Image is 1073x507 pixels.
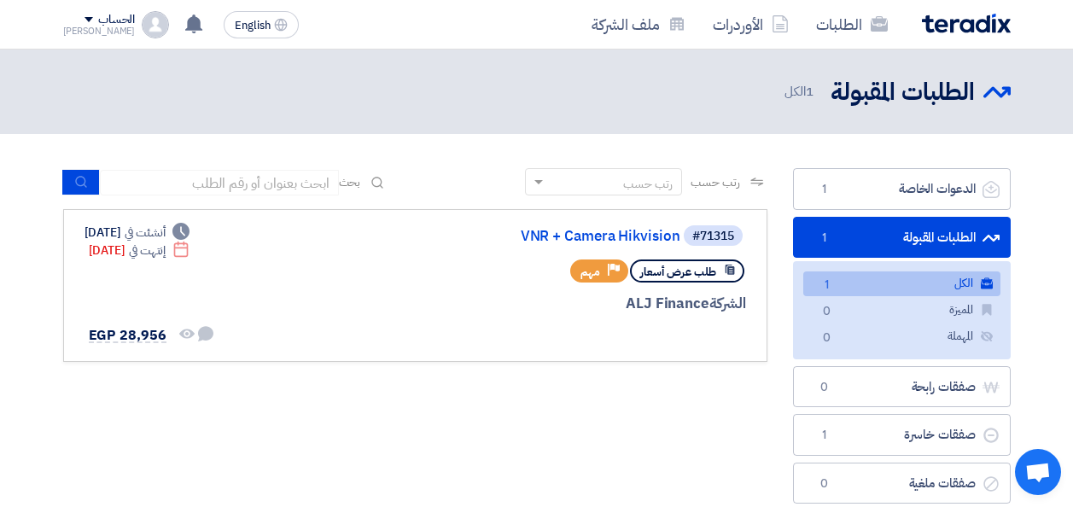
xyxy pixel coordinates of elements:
[793,366,1011,408] a: صفقات رابحة0
[802,4,901,44] a: الطلبات
[803,324,1000,349] a: المهملة
[803,271,1000,296] a: الكل
[806,82,813,101] span: 1
[339,229,680,244] a: VNR + Camera Hikvision
[1015,449,1061,495] div: Open chat
[691,173,739,191] span: رتب حسب
[831,76,975,109] h2: الطلبات المقبولة
[817,329,837,347] span: 0
[814,181,835,198] span: 1
[335,293,746,315] div: ALJ Finance
[803,298,1000,323] a: المميزة
[89,325,166,346] span: EGP 28,956
[100,170,339,195] input: ابحث بعنوان أو رقم الطلب
[339,173,361,191] span: بحث
[623,175,673,193] div: رتب حسب
[224,11,299,38] button: English
[125,224,166,242] span: أنشئت في
[793,463,1011,504] a: صفقات ملغية0
[784,82,817,102] span: الكل
[709,293,746,314] span: الشركة
[640,264,716,280] span: طلب عرض أسعار
[692,230,734,242] div: #71315
[580,264,600,280] span: مهم
[129,242,166,259] span: إنتهت في
[235,20,271,32] span: English
[142,11,169,38] img: profile_test.png
[814,427,835,444] span: 1
[793,414,1011,456] a: صفقات خاسرة1
[578,4,699,44] a: ملف الشركة
[814,475,835,492] span: 0
[85,224,190,242] div: [DATE]
[89,242,190,259] div: [DATE]
[922,14,1011,33] img: Teradix logo
[814,230,835,247] span: 1
[817,277,837,294] span: 1
[793,217,1011,259] a: الطلبات المقبولة1
[793,168,1011,210] a: الدعوات الخاصة1
[817,303,837,321] span: 0
[63,26,136,36] div: [PERSON_NAME]
[814,379,835,396] span: 0
[699,4,802,44] a: الأوردرات
[98,13,135,27] div: الحساب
